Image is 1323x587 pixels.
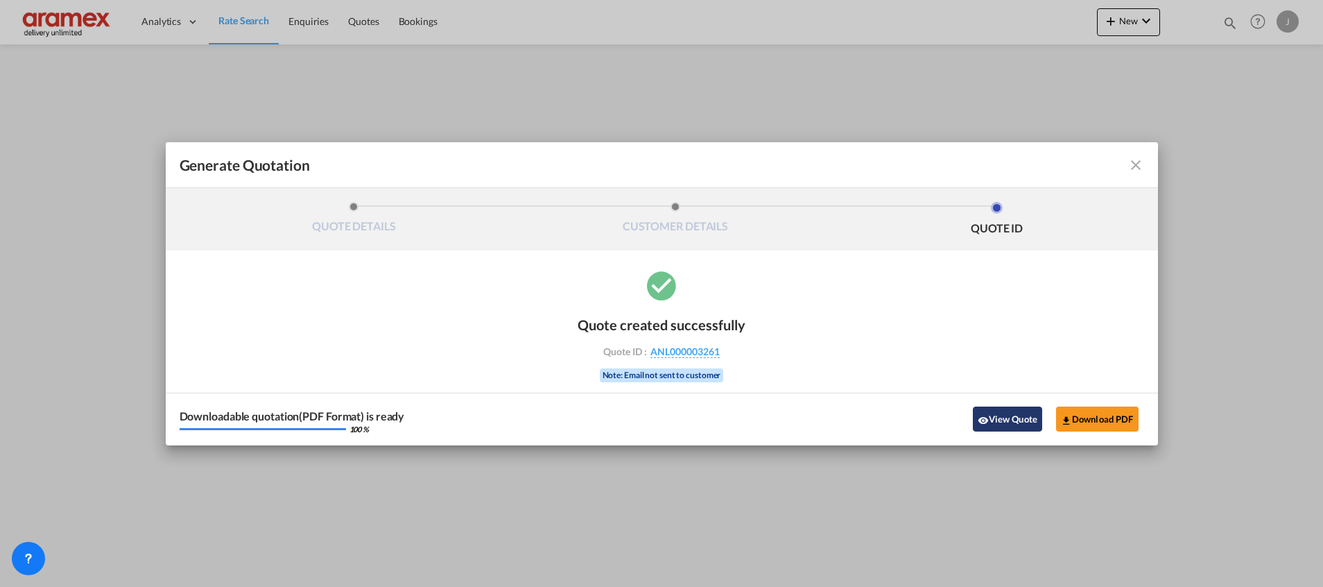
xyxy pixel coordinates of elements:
[180,156,310,174] span: Generate Quotation
[180,411,405,422] div: Downloadable quotation(PDF Format) is ready
[836,202,1158,239] li: QUOTE ID
[578,316,745,333] div: Quote created successfully
[1056,407,1139,432] button: Download PDF
[1127,157,1144,173] md-icon: icon-close fg-AAA8AD cursor m-0
[978,415,989,426] md-icon: icon-eye
[193,202,515,239] li: QUOTE DETAILS
[644,268,679,303] md-icon: icon-checkbox-marked-circle
[650,346,720,358] span: ANL000003261
[166,142,1158,445] md-dialog: Generate QuotationQUOTE ...
[600,368,724,382] div: Note: Email not sent to customer
[349,425,370,433] div: 100 %
[514,202,836,239] li: CUSTOMER DETAILS
[581,346,742,358] div: Quote ID :
[973,407,1042,432] button: icon-eyeView Quote
[1061,415,1072,426] md-icon: icon-download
